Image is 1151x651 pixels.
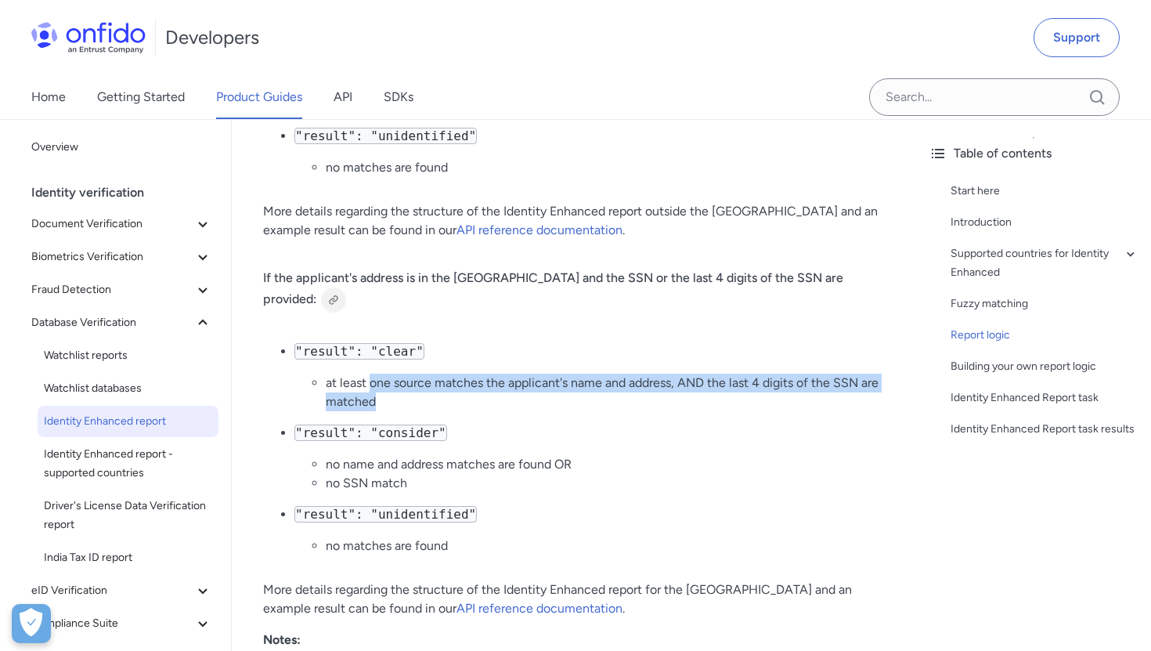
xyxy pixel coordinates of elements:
[294,425,447,441] code: "result": "consider"
[25,575,218,606] button: eID Verification
[456,222,622,237] a: API reference documentation
[25,208,218,240] button: Document Verification
[25,241,218,273] button: Biometrics Verification
[951,244,1138,282] a: Supported countries for Identity Enhanced
[38,406,218,437] a: Identity Enhanced report
[326,455,885,474] li: no name and address matches are found OR
[97,75,185,119] a: Getting Started
[263,580,885,618] p: More details regarding the structure of the Identity Enhanced report for the [GEOGRAPHIC_DATA] an...
[44,412,212,431] span: Identity Enhanced report
[326,158,885,177] li: no matches are found
[951,357,1138,376] a: Building your own report logic
[44,548,212,567] span: India Tax ID report
[31,313,193,332] span: Database Verification
[31,248,193,266] span: Biometrics Verification
[294,506,477,523] code: "result": "unidentified"
[25,307,218,338] button: Database Verification
[12,604,51,643] button: Open Preferences
[38,373,218,404] a: Watchlist databases
[951,420,1138,439] a: Identity Enhanced Report task results
[951,326,1138,345] a: Report logic
[263,632,301,647] strong: Notes:
[44,497,212,534] span: Driver's License Data Verification report
[31,614,193,633] span: Compliance Suite
[326,374,885,411] li: at least one source matches the applicant's name and address, AND the last 4 digits of the SSN ar...
[44,445,212,483] span: Identity Enhanced report - supported countries
[12,604,51,643] div: Cookie Preferences
[165,25,259,50] h1: Developers
[263,202,885,240] p: More details regarding the structure of the Identity Enhanced report outside the [GEOGRAPHIC_DATA...
[456,601,622,616] a: API reference documentation
[929,144,1138,163] div: Table of contents
[334,75,352,119] a: API
[31,177,225,208] div: Identity verification
[1034,18,1120,57] a: Support
[44,379,212,398] span: Watchlist databases
[951,295,1138,313] a: Fuzzy matching
[38,542,218,573] a: India Tax ID report
[44,346,212,365] span: Watchlist reports
[384,75,413,119] a: SDKs
[263,269,885,313] h4: If the applicant's address is in the [GEOGRAPHIC_DATA] and the SSN or the last 4 digits of the SS...
[326,474,885,493] li: no SSN match
[31,215,193,233] span: Document Verification
[25,608,218,639] button: Compliance Suite
[31,581,193,600] span: eID Verification
[31,22,146,53] img: Onfido Logo
[31,75,66,119] a: Home
[25,132,218,163] a: Overview
[294,128,477,144] code: "result": "unidentified"
[951,213,1138,232] a: Introduction
[31,138,212,157] span: Overview
[869,78,1120,116] input: Onfido search input field
[38,439,218,489] a: Identity Enhanced report - supported countries
[951,389,1138,407] a: Identity Enhanced Report task
[326,537,885,555] li: no matches are found
[294,343,424,360] code: "result": "clear"
[31,280,193,299] span: Fraud Detection
[216,75,302,119] a: Product Guides
[25,274,218,306] button: Fraud Detection
[951,182,1138,201] a: Start here
[38,490,218,541] a: Driver's License Data Verification report
[38,340,218,371] a: Watchlist reports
